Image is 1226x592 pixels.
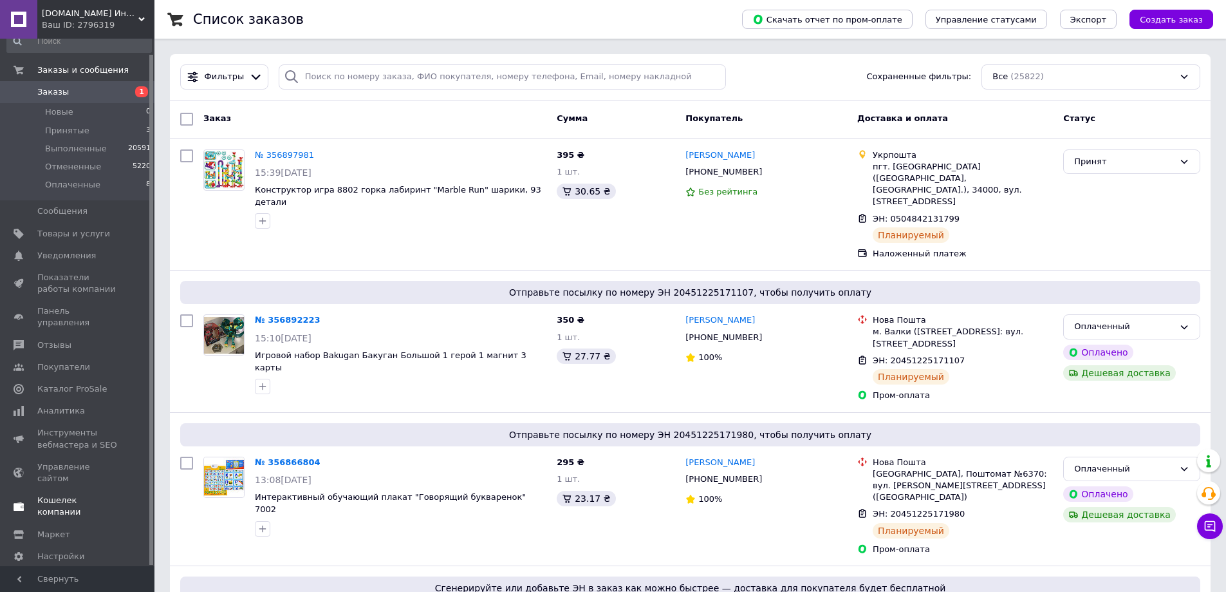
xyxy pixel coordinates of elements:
div: Оплаченный [1074,463,1174,476]
span: Новые [45,106,73,118]
span: Инструменты вебмастера и SEO [37,427,119,450]
span: 20591 [128,143,151,155]
input: Поиск [6,30,152,53]
div: Оплаченный [1074,320,1174,334]
span: Выполненные [45,143,107,155]
span: 100% [698,352,722,362]
span: Оплаченные [45,179,100,191]
div: Дешевая доставка [1063,365,1176,381]
span: Маркет [37,529,70,540]
span: [PHONE_NUMBER] [685,332,762,342]
span: 3 [146,125,151,137]
span: Заказы [37,86,69,98]
span: Доставка и оплата [857,113,948,123]
span: Отправьте посылку по номеру ЭН 20451225171107, чтобы получить оплату [185,286,1195,299]
span: 13:08[DATE] [255,475,311,485]
span: Статус [1063,113,1095,123]
span: Сохраненные фильтры: [866,71,971,83]
span: 395 ₴ [557,150,584,160]
span: Экспорт [1070,15,1106,24]
div: Наложенный платеж [873,248,1053,260]
span: 1 шт. [557,332,580,342]
span: Товары и услуги [37,228,110,240]
div: пгт. [GEOGRAPHIC_DATA] ([GEOGRAPHIC_DATA], [GEOGRAPHIC_DATA].), 34000, вул. [STREET_ADDRESS] [873,161,1053,208]
span: 15:39[DATE] [255,167,311,178]
span: (25822) [1010,72,1044,81]
div: Принят [1074,155,1174,169]
div: Планируемый [873,369,949,385]
span: 8 [146,179,151,191]
div: Планируемый [873,227,949,243]
a: Интерактивный обучающий плакат "Говорящий букваренок" 7002 [255,492,526,514]
span: Панель управления [37,305,119,329]
span: 1 шт. [557,167,580,177]
span: Заказ [203,113,231,123]
span: Кошелек компании [37,495,119,518]
a: № 356866804 [255,457,320,467]
img: Фото товару [204,151,244,189]
button: Чат с покупателем [1197,513,1223,539]
span: Сумма [557,113,588,123]
button: Управление статусами [925,10,1047,29]
div: Нова Пошта [873,314,1053,326]
button: Создать заказ [1129,10,1213,29]
div: Укрпошта [873,149,1053,161]
span: Создать заказ [1140,15,1203,24]
span: 100% [698,494,722,504]
a: Создать заказ [1117,14,1213,24]
span: Заказы и сообщения [37,64,129,76]
img: Фото товару [204,457,244,497]
span: 0 [146,106,151,118]
span: Аналитика [37,405,85,417]
span: ЭН: 0504842131799 [873,214,960,224]
div: 30.65 ₴ [557,184,615,199]
a: Фото товару [203,149,245,191]
span: Управление статусами [936,15,1037,24]
span: [PHONE_NUMBER] [685,474,762,484]
span: Сообщения [37,205,88,217]
a: № 356897981 [255,150,314,160]
span: 350 ₴ [557,315,584,325]
span: 5220 [133,161,151,173]
span: Принятые [45,125,89,137]
div: [GEOGRAPHIC_DATA], Поштомат №6370: вул. [PERSON_NAME][STREET_ADDRESS] ([GEOGRAPHIC_DATA]) [873,468,1053,504]
a: [PERSON_NAME] [685,314,755,327]
div: м. Валки ([STREET_ADDRESS]: вул. [STREET_ADDRESS] [873,326,1053,349]
div: Оплачено [1063,486,1133,502]
span: Настройки [37,551,84,562]
button: Экспорт [1060,10,1117,29]
a: [PERSON_NAME] [685,457,755,469]
span: Отмененные [45,161,101,173]
span: [PHONE_NUMBER] [685,167,762,177]
div: Планируемый [873,523,949,539]
span: Уведомления [37,250,96,262]
a: Игровой набор Bakugan Бакуган Большой 1 герой 1 магнит 3 карты [255,350,526,372]
span: Покупатель [685,113,743,123]
span: Все [992,71,1008,83]
div: Оплачено [1063,345,1133,360]
input: Поиск по номеру заказа, ФИО покупателя, номеру телефона, Email, номеру накладной [279,64,727,90]
div: 23.17 ₴ [557,491,615,506]
span: 1 [135,86,148,97]
span: 15:10[DATE] [255,333,311,343]
span: Показатели работы компании [37,272,119,295]
div: 27.77 ₴ [557,349,615,364]
a: Фото товару [203,457,245,498]
a: Конструктор игра 8802 горка лабиринт "Marble Run" шарики, 93 детали [255,185,541,207]
span: Dimazavrik.com.ua Интернет-магазин "Димазаврик" [42,8,138,19]
div: Ваш ID: 2796319 [42,19,154,31]
a: Фото товару [203,314,245,356]
span: Без рейтинга [698,187,757,196]
span: Управление сайтом [37,461,119,484]
div: Пром-оплата [873,544,1053,555]
span: Фильтры [205,71,245,83]
div: Дешевая доставка [1063,507,1176,522]
span: 1 шт. [557,474,580,484]
span: Скачать отчет по пром-оплате [752,14,902,25]
span: ЭН: 20451225171980 [873,509,965,519]
span: ЭН: 20451225171107 [873,356,965,365]
img: Фото товару [204,317,244,354]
